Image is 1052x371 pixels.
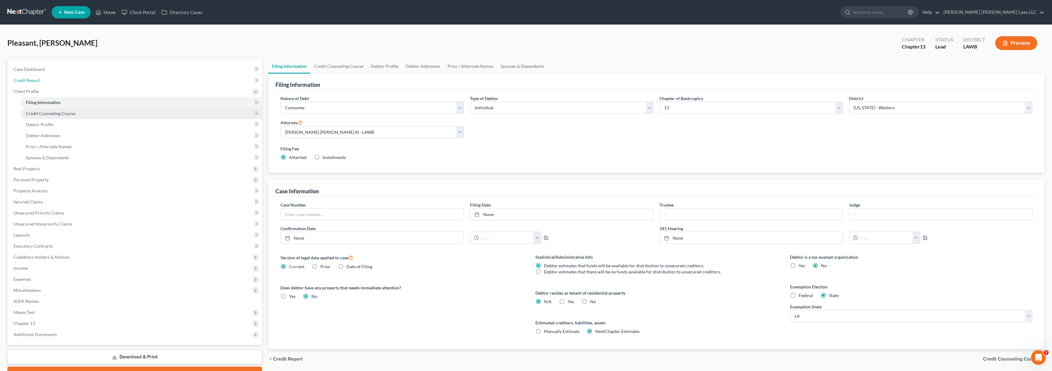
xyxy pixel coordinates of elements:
[9,241,262,252] a: Executory Contracts
[9,218,262,230] a: Unsecured Nonpriority Claims
[535,254,778,260] label: Statistical/Administrative Info
[14,67,45,72] span: Case Dashboard
[790,254,1032,260] label: Debtor is a tax exempt organization
[289,294,295,299] span: Yes
[9,75,262,86] a: Credit Report
[402,59,444,74] a: Debtor Addresses
[1044,350,1049,355] span: 2
[853,6,909,18] input: Search by name...
[280,95,309,102] label: Nature of Debt
[14,276,31,282] span: Expenses
[289,155,307,160] span: Attached
[119,7,158,18] a: Client Portal
[280,145,1032,152] label: Filing Fee
[941,7,1044,18] a: [PERSON_NAME] [PERSON_NAME] Law, LLC
[26,155,69,160] span: Spouses & Dependents
[497,59,548,74] a: Spouses & Dependents
[995,36,1037,50] button: Preview
[590,299,596,304] span: No
[21,130,262,141] a: Debtor Addresses
[656,225,1035,232] label: 341 Hearing
[935,43,953,50] div: Lead
[14,321,35,326] span: Chapter 13
[21,97,262,108] a: Filing Information
[1031,350,1046,365] iframe: Intercom live chat
[963,36,985,43] div: District
[64,10,85,15] span: New Case
[26,100,61,105] span: Filing Information
[544,329,579,334] span: Manually Estimate
[7,350,262,364] a: Download & Print
[280,254,523,261] label: Version of legal data applied to case
[268,357,273,361] i: chevron_left
[158,7,205,18] a: Directory Cases
[21,152,262,163] a: Spouses & Dependents
[858,232,913,244] input: -- : --
[21,141,262,152] a: Prior / Alternate Names
[935,36,953,43] div: Status
[479,232,534,244] input: -- : --
[535,290,778,296] label: Debtor resides as tenant of residential property
[26,144,72,149] span: Prior / Alternate Names
[544,269,721,274] span: Debtor estimates that there will be no funds available for distribution to unsecured creditors.
[9,296,262,307] a: SOFA Review
[470,202,491,208] label: Filing Date
[310,59,367,74] a: Credit Counseling Course
[535,319,778,326] label: Estimated creditors, liabilities, assets
[799,263,805,268] span: Yes
[983,357,1045,361] button: Credit Counseling Course chevron_right
[276,187,319,195] div: Case Information
[280,284,523,291] label: Does debtor have any property that needs immediate attention?
[821,263,827,268] span: No
[14,299,39,304] span: SOFA Review
[14,177,49,182] span: Personal Property
[14,221,72,226] span: Unsecured Nonpriority Claims
[92,7,119,18] a: Home
[14,199,43,204] span: Secured Claims
[323,155,346,160] span: Installments
[470,95,498,102] label: Type of Debtor
[26,133,60,138] span: Debtor Addresses
[14,89,39,94] span: Client Profile
[920,44,925,49] span: 13
[14,232,30,238] span: Lawsuits
[311,294,317,299] span: No
[9,207,262,218] a: Unsecured Priority Claims
[799,293,813,298] span: Federal
[849,208,1032,220] input: --
[9,185,262,196] a: Property Analysis
[849,95,863,102] label: District
[9,230,262,241] a: Lawsuits
[544,263,704,268] span: Debtor estimates that funds will be available for distribution to unsecured creditors.
[26,122,53,127] span: Debtor Profile
[659,202,674,208] label: Trustee
[9,196,262,207] a: Secured Claims
[659,95,703,102] label: Chapter of Bankruptcy
[281,232,463,244] a: None
[444,59,497,74] a: Prior / Alternate Names
[7,38,97,47] span: Pleasant, [PERSON_NAME]
[289,264,304,269] span: Current
[902,36,925,43] div: Chapter
[849,202,860,208] label: Judge
[14,265,28,271] span: Income
[9,64,262,75] a: Case Dashboard
[568,299,574,304] span: Yes
[280,119,303,126] label: Attorney
[14,243,53,249] span: Executory Contracts
[660,232,843,244] a: None
[14,166,40,171] span: Real Property
[276,81,320,88] div: Filing Information
[14,210,64,215] span: Unsecured Priority Claims
[470,208,653,220] a: None
[346,264,372,269] span: Date of Filing
[268,357,303,361] button: chevron_left Credit Report
[14,254,69,260] span: Codebtors Insiders & Notices
[790,303,822,310] label: Exemption State
[21,108,262,119] a: Credit Counseling Course
[595,329,639,334] span: NextChapter Estimates
[919,7,940,18] a: Help
[320,264,330,269] span: Prior
[963,43,985,50] div: LAWB
[26,111,75,116] span: Credit Counseling Course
